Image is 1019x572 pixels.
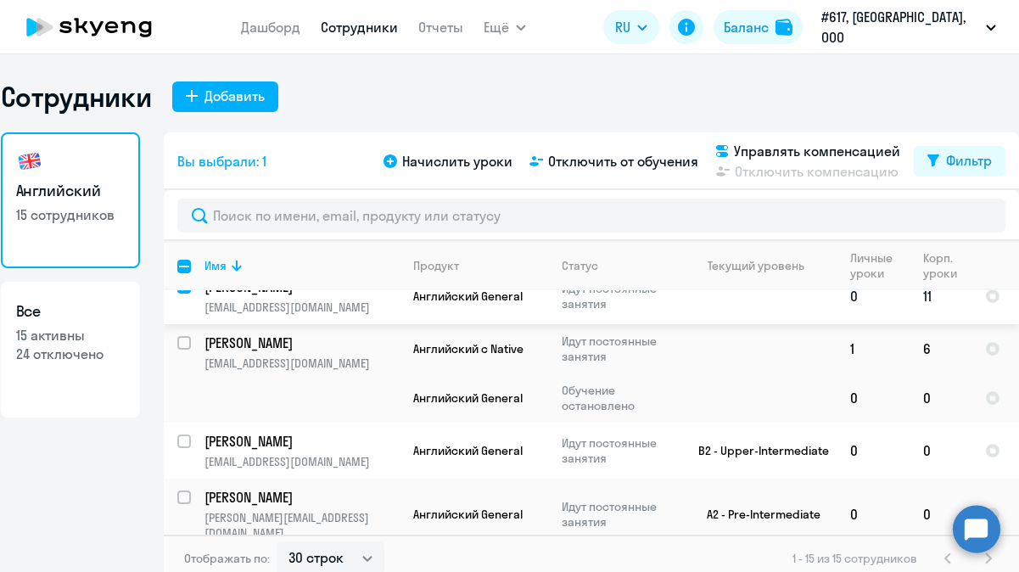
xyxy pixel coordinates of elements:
[548,151,698,171] span: Отключить от обучения
[484,10,526,44] button: Ещё
[204,510,399,541] p: [PERSON_NAME][EMAIL_ADDRESS][DOMAIN_NAME]
[850,250,909,281] div: Личные уроки
[16,345,125,363] p: 24 отключено
[204,488,396,507] p: [PERSON_NAME]
[562,258,598,273] div: Статус
[172,81,278,112] button: Добавить
[562,281,678,311] p: Идут постоянные занятия
[204,432,399,451] a: [PERSON_NAME]
[413,258,459,273] div: Продукт
[204,258,227,273] div: Имя
[792,551,917,566] span: 1 - 15 из 15 сотрудников
[813,7,1005,48] button: #617, [GEOGRAPHIC_DATA], ООО
[708,258,804,273] div: Текущий уровень
[177,199,1005,233] input: Поиск по имени, email, продукту или статусу
[418,19,463,36] a: Отчеты
[16,180,125,202] h3: Английский
[413,341,523,356] span: Английский с Native
[204,334,396,352] p: [PERSON_NAME]
[603,10,659,44] button: RU
[914,146,1005,177] button: Фильтр
[204,258,399,273] div: Имя
[837,373,910,423] td: 0
[923,250,971,281] div: Корп. уроки
[910,423,971,479] td: 0
[413,390,523,406] span: Английский General
[204,454,399,469] p: [EMAIL_ADDRESS][DOMAIN_NAME]
[562,499,678,530] p: Идут постоянные занятия
[724,17,769,37] div: Баланс
[837,423,910,479] td: 0
[910,373,971,423] td: 0
[484,17,509,37] span: Ещё
[204,356,399,371] p: [EMAIL_ADDRESS][DOMAIN_NAME]
[562,435,678,466] p: Идут постоянные занятия
[910,268,971,324] td: 11
[910,479,971,550] td: 0
[946,150,992,171] div: Фильтр
[413,443,523,458] span: Английский General
[679,479,837,550] td: A2 - Pre-Intermediate
[775,19,792,36] img: balance
[402,151,512,171] span: Начислить уроки
[16,205,125,224] p: 15 сотрудников
[692,258,836,273] div: Текущий уровень
[16,326,125,345] p: 15 активны
[837,324,910,373] td: 1
[821,7,979,48] p: #617, [GEOGRAPHIC_DATA], ООО
[321,19,398,36] a: Сотрудники
[177,151,266,171] span: Вы выбрали: 1
[16,148,43,175] img: english
[734,141,900,161] span: Управлять компенсацией
[413,507,523,522] span: Английский General
[837,479,910,550] td: 0
[204,432,396,451] p: [PERSON_NAME]
[1,80,152,114] h1: Сотрудники
[615,17,630,37] span: RU
[714,10,803,44] button: Балансbalance
[204,334,399,352] a: [PERSON_NAME]
[1,132,140,268] a: Английский15 сотрудников
[910,324,971,373] td: 6
[204,86,265,106] div: Добавить
[679,423,837,479] td: B2 - Upper-Intermediate
[16,300,125,322] h3: Все
[241,19,300,36] a: Дашборд
[1,282,140,418] a: Все15 активны24 отключено
[837,268,910,324] td: 0
[413,289,523,304] span: Английский General
[204,300,399,315] p: [EMAIL_ADDRESS][DOMAIN_NAME]
[204,488,399,507] a: [PERSON_NAME]
[562,334,678,364] p: Идут постоянные занятия
[184,551,270,566] span: Отображать по:
[562,383,678,413] p: Обучение остановлено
